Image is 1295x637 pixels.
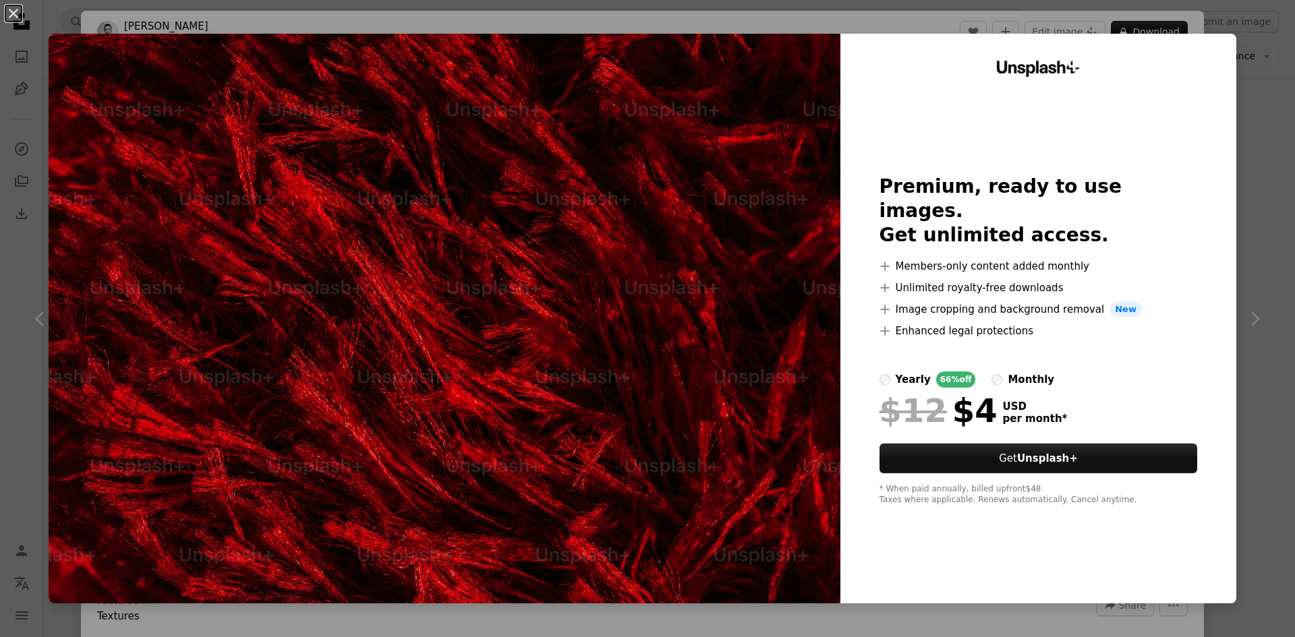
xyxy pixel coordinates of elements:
li: Members-only content added monthly [880,258,1198,274]
strong: Unsplash+ [1017,452,1078,464]
div: * When paid annually, billed upfront $48 Taxes where applicable. Renews automatically. Cancel any... [880,484,1198,506]
input: monthly [991,374,1002,385]
div: $4 [880,393,998,428]
button: GetUnsplash+ [880,444,1198,473]
span: New [1110,301,1142,317]
li: Unlimited royalty-free downloads [880,280,1198,296]
div: 66% off [936,371,976,388]
li: Enhanced legal protections [880,323,1198,339]
div: yearly [896,371,931,388]
div: monthly [1008,371,1054,388]
span: $12 [880,393,947,428]
h2: Premium, ready to use images. Get unlimited access. [880,175,1198,247]
li: Image cropping and background removal [880,301,1198,317]
span: per month * [1003,413,1068,425]
span: USD [1003,400,1068,413]
input: yearly66%off [880,374,890,385]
